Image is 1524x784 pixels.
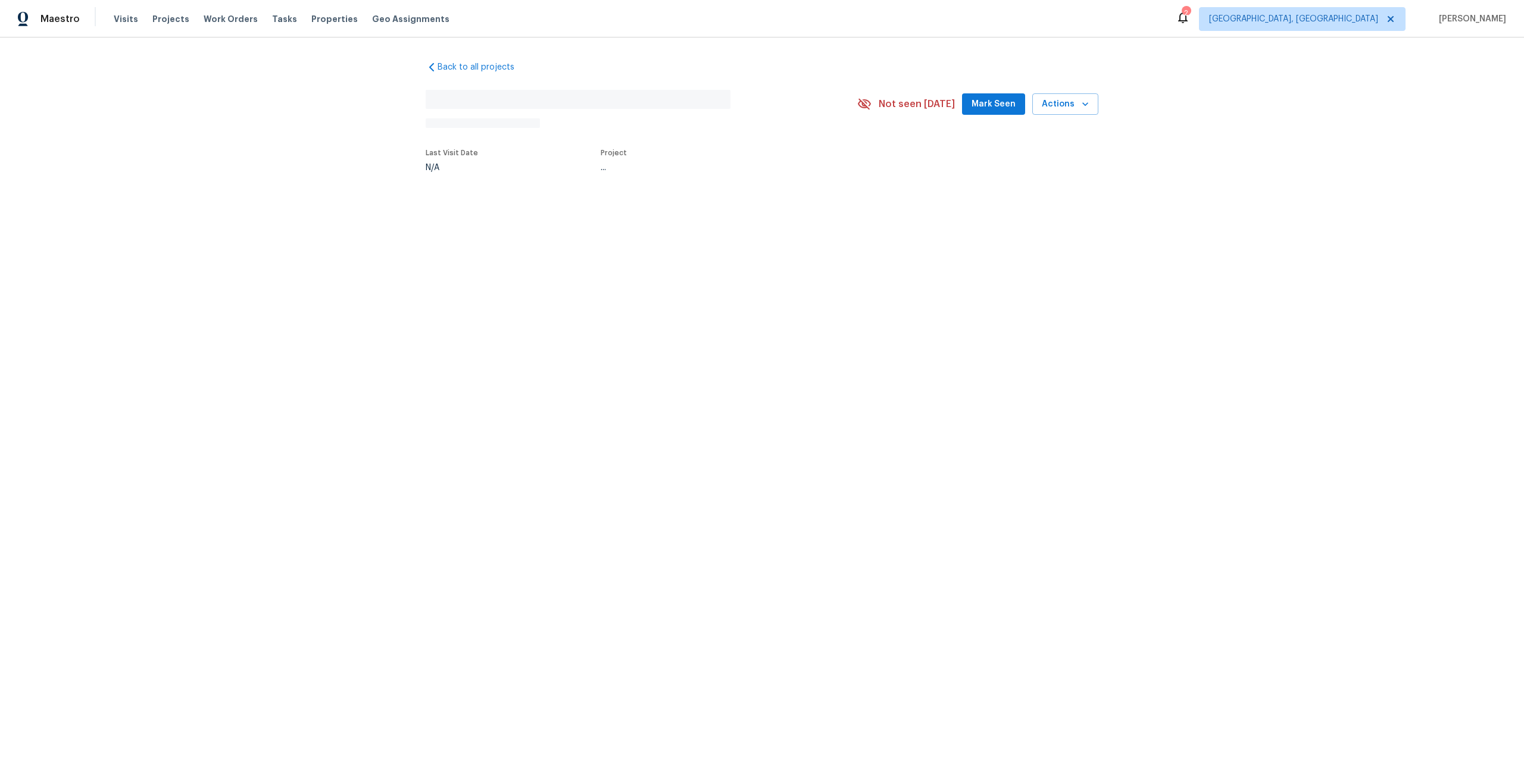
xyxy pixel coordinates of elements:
[311,13,358,25] span: Properties
[1182,7,1190,19] div: 2
[1032,93,1098,115] button: Actions
[601,149,627,156] span: Project
[204,13,258,25] span: Work Orders
[272,15,297,23] span: Tasks
[1209,13,1378,25] span: [GEOGRAPHIC_DATA], [GEOGRAPHIC_DATA]
[152,13,189,25] span: Projects
[114,13,138,25] span: Visits
[879,98,955,110] span: Not seen [DATE]
[426,149,478,156] span: Last Visit Date
[972,97,1016,112] span: Mark Seen
[962,93,1025,115] button: Mark Seen
[372,13,449,25] span: Geo Assignments
[40,13,80,25] span: Maestro
[1042,97,1089,112] span: Actions
[601,164,829,172] div: ...
[426,61,540,73] a: Back to all projects
[426,164,478,172] div: N/A
[1434,13,1506,25] span: [PERSON_NAME]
